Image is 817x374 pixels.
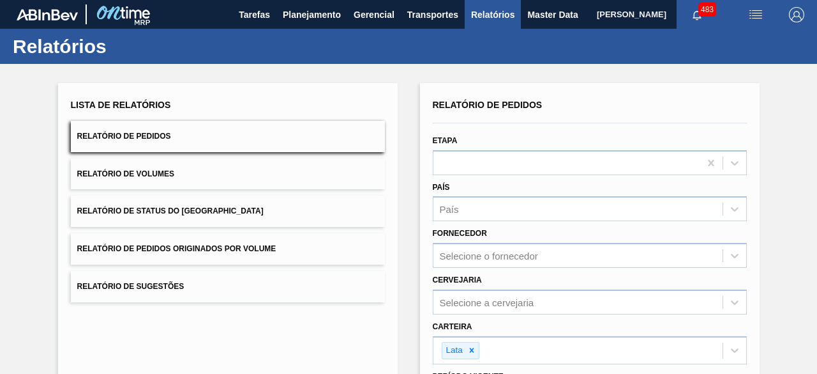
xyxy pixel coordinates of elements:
[283,7,341,22] span: Planejamento
[354,7,394,22] span: Gerencial
[677,6,717,24] button: Notificações
[433,322,472,331] label: Carteira
[77,169,174,178] span: Relatório de Volumes
[698,3,716,17] span: 483
[71,196,385,227] button: Relatório de Status do [GEOGRAPHIC_DATA]
[71,271,385,302] button: Relatório de Sugestões
[789,7,804,22] img: Logout
[17,9,78,20] img: TNhmsLtSVTkK8tSr43FrP2fwEKptu5GPRR3wAAAABJRU5ErkJggg==
[77,132,171,141] span: Relatório de Pedidos
[407,7,458,22] span: Transportes
[748,7,763,22] img: userActions
[471,7,514,22] span: Relatórios
[433,229,487,238] label: Fornecedor
[440,204,459,215] div: País
[77,206,264,215] span: Relatório de Status do [GEOGRAPHIC_DATA]
[71,100,171,110] span: Lista de Relatórios
[13,39,239,54] h1: Relatórios
[433,100,543,110] span: Relatório de Pedidos
[71,233,385,265] button: Relatório de Pedidos Originados por Volume
[440,297,534,308] div: Selecione a cervejaria
[239,7,270,22] span: Tarefas
[71,121,385,152] button: Relatório de Pedidos
[433,183,450,192] label: País
[433,276,482,284] label: Cervejaria
[442,343,465,359] div: Lata
[71,159,385,190] button: Relatório de Volumes
[77,282,184,291] span: Relatório de Sugestões
[77,244,276,253] span: Relatório de Pedidos Originados por Volume
[527,7,578,22] span: Master Data
[433,136,458,145] label: Etapa
[440,251,538,261] div: Selecione o fornecedor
